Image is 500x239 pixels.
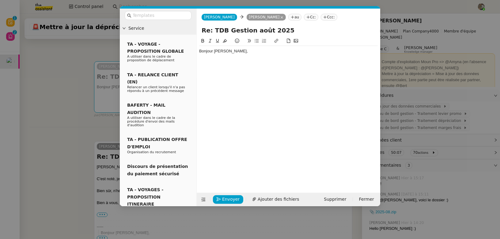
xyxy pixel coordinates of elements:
[127,72,178,84] span: TA - RELANCE CLIENT (EN)
[213,195,243,204] button: Envoyer
[127,85,185,93] span: Relancer un client lorsqu'il n'a pas répondu à un précédent message
[127,187,163,207] span: TA - VOYAGES - PROPOSITION ITINERAIRE
[202,26,375,35] input: Subject
[204,15,235,19] span: [PERSON_NAME]
[321,14,337,21] nz-tag: Ccc:
[127,116,175,127] span: A utiliser dans le cadre de la procédure d'envoi des mails d'audition
[120,22,196,34] div: Service
[128,25,194,32] span: Service
[127,103,165,115] span: BAFERTY - MAIL AUDITION
[288,14,301,21] nz-tag: au
[304,14,318,21] nz-tag: Cc:
[127,137,187,149] span: TA - PUBLICATION OFFRE D'EMPLOI
[247,14,286,21] nz-tag: [PERSON_NAME]
[359,196,374,203] span: Fermer
[324,196,346,203] span: Supprimer
[248,195,303,204] button: Ajouter des fichiers
[127,55,174,62] span: A utiliser dans le cadre de proposition de déplacement
[199,48,378,54] div: Bonjour [PERSON_NAME],
[127,164,188,176] span: Discours de présentation du paiement sécurisé
[222,196,240,203] span: Envoyer
[355,195,378,204] button: Fermer
[258,196,299,203] span: Ajouter des fichiers
[320,195,350,204] button: Supprimer
[133,12,188,19] input: Templates
[127,42,184,54] span: TA - VOYAGE - PROPOSITION GLOBALE
[127,150,176,154] span: Organisation du recrutement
